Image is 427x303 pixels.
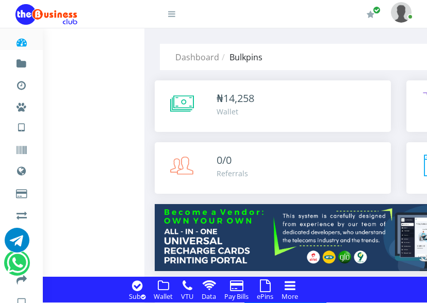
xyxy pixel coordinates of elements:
div: Referrals [217,168,248,179]
a: Dashboard [15,28,27,53]
span: 0/0 [217,153,232,167]
a: Transactions [15,71,27,96]
li: Bulkpins [219,51,262,63]
span: 14,258 [223,91,254,105]
a: Pay Bills [221,290,252,301]
a: Miscellaneous Payments [15,93,27,117]
a: Vouchers [15,136,27,161]
a: 0/0 Referrals [155,142,391,194]
a: VTU [15,113,27,139]
a: Wallet [151,290,176,301]
a: ePins [254,290,276,301]
i: Renew/Upgrade Subscription [367,10,374,19]
div: ₦ [217,91,254,106]
a: Transfer to Bank [15,266,27,291]
a: Airtime -2- Cash [15,201,27,226]
a: Nigerian VTU [39,113,125,131]
a: Chat for support [5,235,29,252]
a: International VTU [39,128,125,146]
a: Chat for support [7,258,28,275]
a: Data [199,290,219,301]
small: Pay Bills [224,292,249,301]
a: Fund wallet [15,49,27,74]
small: VTU [181,292,193,301]
a: Register a Referral [15,223,27,247]
small: ePins [257,292,273,301]
small: Data [202,292,216,301]
a: Dashboard [175,52,219,63]
a: Data [15,157,27,182]
a: ₦14,258 Wallet [155,80,391,132]
span: Renew/Upgrade Subscription [373,6,381,14]
small: More [282,292,298,301]
a: Cable TV, Electricity [15,179,27,204]
img: Logo [15,4,77,25]
a: Sub [126,290,149,301]
small: Sub [129,292,145,301]
small: Wallet [154,292,173,301]
a: VTU [178,290,196,301]
img: User [391,2,412,22]
div: Wallet [217,106,254,117]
